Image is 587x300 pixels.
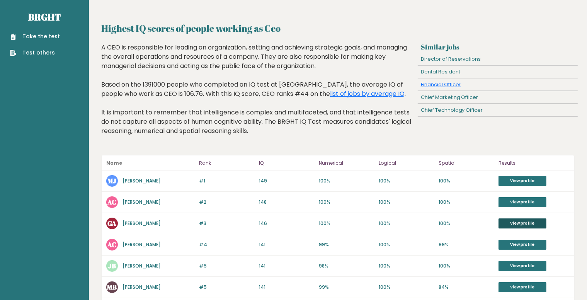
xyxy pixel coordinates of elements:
p: Spatial [439,159,494,168]
p: #3 [199,220,255,227]
text: AC [107,198,117,206]
a: [PERSON_NAME] [123,284,161,290]
p: #5 [199,262,255,269]
p: IQ [259,159,314,168]
a: View profile [499,282,546,292]
p: 84% [439,284,494,291]
p: 100% [379,284,434,291]
a: View profile [499,197,546,207]
p: 100% [379,241,434,248]
a: list of jobs by average IQ [330,89,405,98]
a: [PERSON_NAME] [123,262,161,269]
a: Test others [10,49,60,57]
div: Chief Marketing Officer [418,91,577,104]
b: Name [106,160,122,166]
p: #5 [199,284,255,291]
p: Rank [199,159,255,168]
p: 99% [439,241,494,248]
p: 100% [439,199,494,206]
p: 100% [379,199,434,206]
p: 100% [439,262,494,269]
p: 141 [259,241,314,248]
p: 100% [439,220,494,227]
div: Director of Reservations [418,53,577,65]
p: #1 [199,177,255,184]
p: 99% [319,284,374,291]
p: 98% [319,262,374,269]
p: 100% [379,262,434,269]
a: [PERSON_NAME] [123,199,161,205]
p: 100% [319,220,374,227]
a: Brght [28,11,61,23]
p: 100% [379,177,434,184]
text: JB [108,261,116,270]
a: Take the test [10,32,60,41]
p: 100% [439,177,494,184]
p: 141 [259,262,314,269]
h3: Similar jobs [421,43,575,51]
a: View profile [499,218,546,228]
h2: Highest IQ scores of people working as Ceo [101,21,575,35]
a: View profile [499,240,546,250]
p: 146 [259,220,314,227]
p: 100% [319,199,374,206]
div: A CEO is responsible for leading an organization, setting and achieving strategic goals, and mana... [101,43,415,147]
p: 100% [319,177,374,184]
div: Dental Resident [418,66,577,78]
a: [PERSON_NAME] [123,241,161,248]
p: #2 [199,199,255,206]
p: 148 [259,199,314,206]
a: [PERSON_NAME] [123,177,161,184]
p: Numerical [319,159,374,168]
text: GA [108,219,117,228]
p: 141 [259,284,314,291]
a: [PERSON_NAME] [123,220,161,227]
p: Logical [379,159,434,168]
a: Financial Officer [421,81,461,88]
a: View profile [499,176,546,186]
div: Chief Technology Officer [418,104,577,116]
p: 100% [379,220,434,227]
p: #4 [199,241,255,248]
p: 99% [319,241,374,248]
text: MJ [108,176,117,185]
text: MB [107,283,117,291]
text: AC [107,240,117,249]
a: View profile [499,261,546,271]
p: Results [499,159,570,168]
p: 149 [259,177,314,184]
